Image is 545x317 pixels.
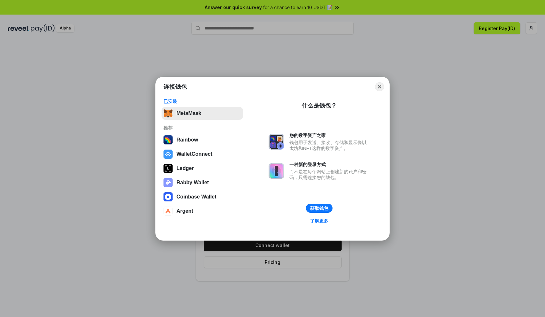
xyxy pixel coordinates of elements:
[163,178,173,187] img: svg+xml,%3Csvg%20xmlns%3D%22http%3A%2F%2Fwww.w3.org%2F2000%2Fsvg%22%20fill%3D%22none%22%20viewBox...
[162,107,243,120] button: MetaMask
[162,205,243,218] button: Argent
[162,190,243,203] button: Coinbase Wallet
[310,218,328,224] div: 了解更多
[163,109,173,118] img: svg+xml,%3Csvg%20fill%3D%22none%22%20height%3D%2233%22%20viewBox%3D%220%200%2035%2033%22%20width%...
[306,217,332,225] a: 了解更多
[269,163,284,179] img: svg+xml,%3Csvg%20xmlns%3D%22http%3A%2F%2Fwww.w3.org%2F2000%2Fsvg%22%20fill%3D%22none%22%20viewBox...
[310,205,328,211] div: 获取钱包
[163,98,241,104] div: 已安装
[162,148,243,161] button: WalletConnect
[289,162,370,167] div: 一种新的登录方式
[163,125,241,131] div: 推荐
[176,110,201,116] div: MetaMask
[163,192,173,201] img: svg+xml,%3Csvg%20width%3D%2228%22%20height%3D%2228%22%20viewBox%3D%220%200%2028%2028%22%20fill%3D...
[375,82,384,91] button: Close
[176,208,193,214] div: Argent
[163,164,173,173] img: svg+xml,%3Csvg%20xmlns%3D%22http%3A%2F%2Fwww.w3.org%2F2000%2Fsvg%22%20width%3D%2228%22%20height%3...
[163,83,187,91] h1: 连接钱包
[163,150,173,159] img: svg+xml,%3Csvg%20width%3D%2228%22%20height%3D%2228%22%20viewBox%3D%220%200%2028%2028%22%20fill%3D...
[176,137,198,143] div: Rainbow
[289,140,370,151] div: 钱包用于发送、接收、存储和显示像以太坊和NFT这样的数字资产。
[289,132,370,138] div: 您的数字资产之家
[162,162,243,175] button: Ledger
[162,176,243,189] button: Rabby Wallet
[163,135,173,144] img: svg+xml,%3Csvg%20width%3D%22120%22%20height%3D%22120%22%20viewBox%3D%220%200%20120%20120%22%20fil...
[176,151,212,157] div: WalletConnect
[269,134,284,150] img: svg+xml,%3Csvg%20xmlns%3D%22http%3A%2F%2Fwww.w3.org%2F2000%2Fsvg%22%20fill%3D%22none%22%20viewBox...
[162,133,243,146] button: Rainbow
[306,204,333,213] button: 获取钱包
[176,165,194,171] div: Ledger
[289,169,370,180] div: 而不是在每个网站上创建新的账户和密码，只需连接您的钱包。
[302,102,337,109] div: 什么是钱包？
[163,207,173,216] img: svg+xml,%3Csvg%20width%3D%2228%22%20height%3D%2228%22%20viewBox%3D%220%200%2028%2028%22%20fill%3D...
[176,194,216,200] div: Coinbase Wallet
[176,180,209,186] div: Rabby Wallet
